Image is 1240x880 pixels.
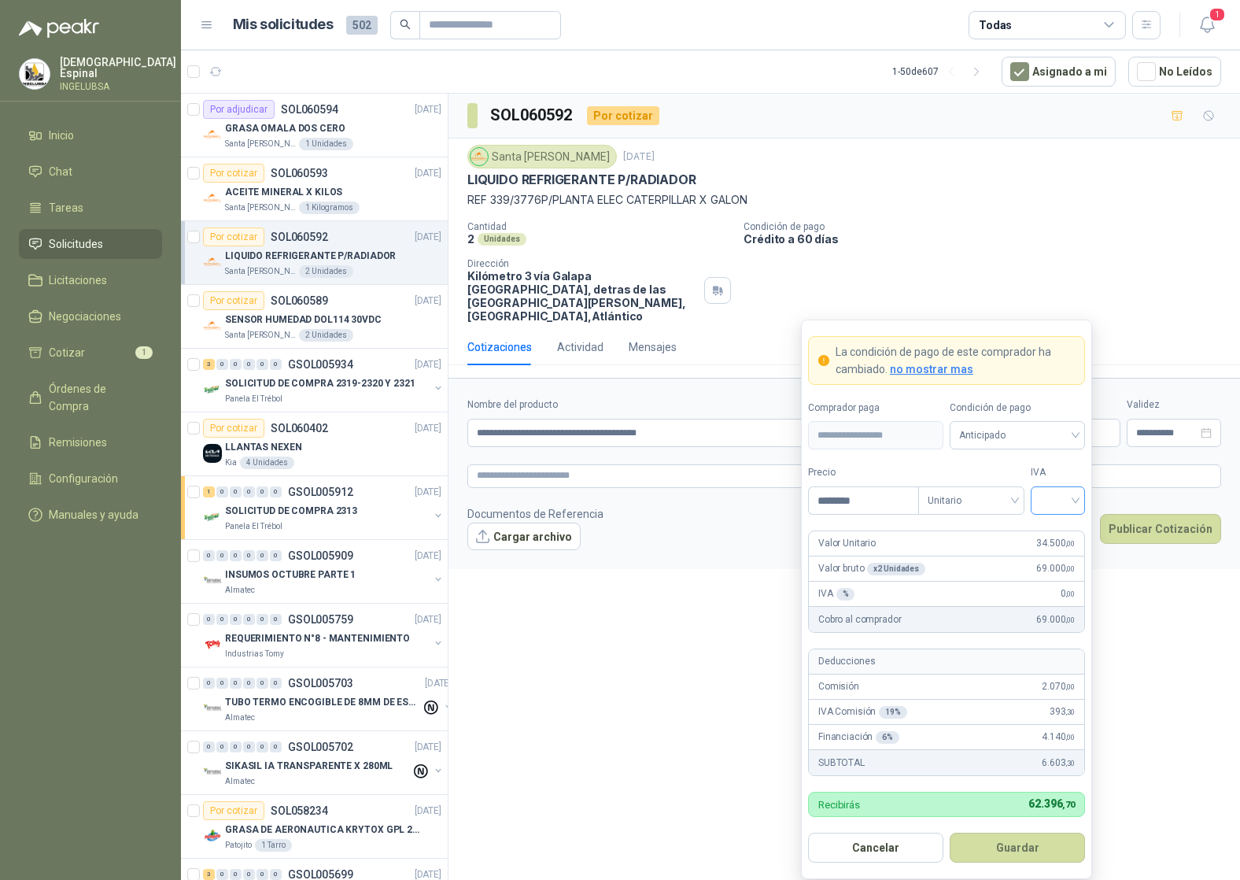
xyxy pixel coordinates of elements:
div: Por cotizar [587,106,659,125]
div: 0 [216,359,228,370]
span: 62.396 [1028,797,1075,810]
p: Kia [225,457,237,469]
div: 0 [216,614,228,625]
div: 0 [256,678,268,689]
div: Por cotizar [203,227,264,246]
a: Negociaciones [19,301,162,331]
img: Company Logo [20,59,50,89]
a: 0 0 0 0 0 0 GSOL005702[DATE] Company LogoSIKASIL IA TRANSPARENTE X 280MLAlmatec [203,738,445,788]
label: Comprador paga [808,401,943,416]
p: GSOL005699 [288,869,353,880]
span: ,70 [1062,800,1075,810]
span: 34.500 [1036,536,1075,551]
p: SOL060594 [281,104,338,115]
p: Santa [PERSON_NAME] [225,265,296,278]
div: 0 [230,359,242,370]
p: Cobro al comprador [818,612,901,627]
div: 0 [230,741,242,752]
div: Por adjudicar [203,100,275,119]
p: INSUMOS OCTUBRE PARTE 1 [225,568,356,582]
div: 0 [270,359,282,370]
div: 0 [256,741,268,752]
span: ,00 [1065,564,1075,573]
div: 0 [243,678,255,689]
span: Solicitudes [49,235,103,253]
a: Configuración [19,464,162,494]
p: REF 339/3776P/PLANTA ELEC CATERPILLAR X GALON [467,191,1221,209]
div: 2 Unidades [299,265,353,278]
div: 0 [270,869,282,880]
p: Documentos de Referencia [467,505,603,523]
p: Industrias Tomy [225,648,284,660]
label: Validez [1127,397,1221,412]
p: SOL060592 [271,231,328,242]
span: ,00 [1065,539,1075,548]
div: 0 [270,486,282,497]
a: Solicitudes [19,229,162,259]
span: Chat [49,163,72,180]
span: 69.000 [1036,612,1075,627]
button: Publicar Cotización [1100,514,1221,544]
img: Company Logo [471,148,488,165]
span: ,30 [1065,759,1075,767]
span: Negociaciones [49,308,121,325]
p: Recibirás [818,800,860,810]
div: 0 [230,614,242,625]
p: IVA [818,586,854,601]
div: 1 - 50 de 607 [892,59,989,84]
p: ACEITE MINERAL X KILOS [225,185,342,200]
p: Comisión [818,679,859,694]
a: 0 0 0 0 0 0 GSOL005909[DATE] Company LogoINSUMOS OCTUBRE PARTE 1Almatec [203,546,445,597]
div: 0 [230,869,242,880]
div: 0 [270,678,282,689]
span: no mostrar mas [890,363,973,375]
a: Órdenes de Compra [19,374,162,421]
p: REQUERIMIENTO N°8 - MANTENIMIENTO [225,631,410,646]
span: 393 [1050,704,1075,719]
h1: Mis solicitudes [233,13,334,36]
div: 0 [256,486,268,497]
img: Company Logo [203,699,222,718]
p: Almatec [225,712,255,724]
div: 0 [216,678,228,689]
a: Por cotizarSOL058234[DATE] Company LogoGRASA DE AERONAUTICA KRYTOX GPL 207 (SE ADJUNTA IMAGEN DE ... [181,795,448,859]
a: Licitaciones [19,265,162,295]
div: 19 % [879,706,907,719]
p: [DATE] [425,676,452,691]
div: 0 [230,550,242,561]
p: GSOL005934 [288,359,353,370]
div: Por cotizar [203,164,264,183]
p: Cantidad [467,221,731,232]
button: 1 [1193,11,1221,39]
div: 1 [203,486,215,497]
p: Santa [PERSON_NAME] [225,202,296,214]
div: 0 [203,678,215,689]
p: Crédito a 60 días [744,232,1234,246]
a: Por cotizarSOL060589[DATE] Company LogoSENSOR HUMEDAD DOL114 30VDCSanta [PERSON_NAME]2 Unidades [181,285,448,349]
div: 0 [256,614,268,625]
div: 0 [243,614,255,625]
p: Deducciones [818,654,875,669]
label: Nombre del producto [467,397,901,412]
h3: SOL060592 [490,103,574,128]
p: Almatec [225,584,255,597]
div: 0 [203,614,215,625]
p: Financiación [818,730,899,745]
p: SENSOR HUMEDAD DOL114 30VDC [225,312,382,327]
div: 1 Unidades [299,138,353,150]
p: GSOL005909 [288,550,353,561]
div: 0 [243,741,255,752]
p: Santa [PERSON_NAME] [225,329,296,342]
p: [DATE] [623,150,655,165]
div: x 2 Unidades [867,563,925,575]
p: LIQUIDO REFRIGERANTE P/RADIADOR [467,172,696,188]
div: 0 [256,359,268,370]
div: Por cotizar [203,419,264,438]
span: Tareas [49,199,83,216]
p: LLANTAS NEXEN [225,440,301,455]
img: Company Logo [203,508,222,527]
p: [DATE] [415,549,441,564]
div: 0 [230,486,242,497]
div: Actividad [557,338,603,356]
a: Inicio [19,120,162,150]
